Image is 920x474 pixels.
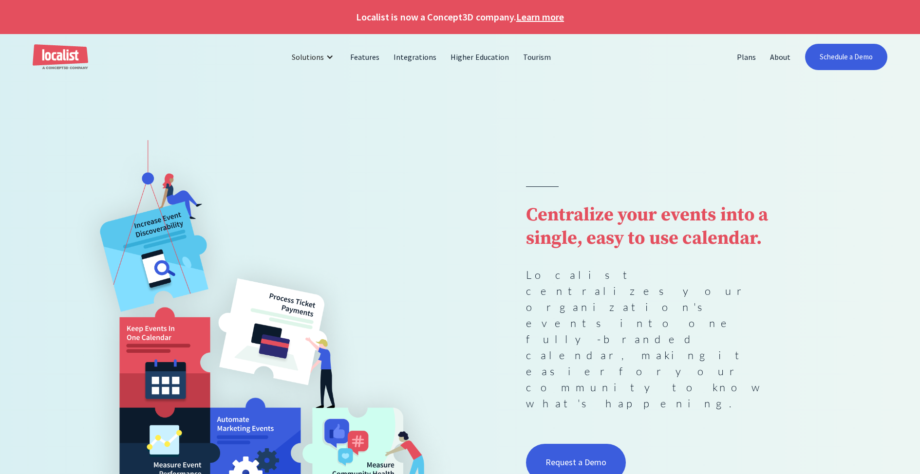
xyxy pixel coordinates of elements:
div: Solutions [284,45,343,69]
a: home [33,44,88,70]
a: Tourism [516,45,558,69]
div: Solutions [292,51,324,63]
a: About [763,45,798,69]
p: Localist centralizes your organization's events into one fully-branded calendar, making it easier... [526,267,789,411]
a: Integrations [387,45,444,69]
a: Plans [730,45,763,69]
a: Features [343,45,387,69]
a: Higher Education [444,45,516,69]
strong: Centralize your events into a single, easy to use calendar. [526,203,768,250]
a: Schedule a Demo [805,44,887,70]
a: Learn more [516,10,564,24]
